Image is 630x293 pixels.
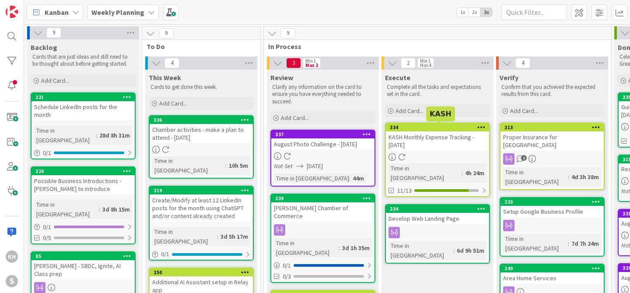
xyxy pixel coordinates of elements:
span: 0 / 1 [43,222,51,232]
div: Time in [GEOGRAPHIC_DATA] [152,227,217,246]
div: 3d 8h 15m [100,205,132,214]
i: Not Set [274,162,293,170]
a: 233Setup Google Business ProfileTime in [GEOGRAPHIC_DATA]:7d 7h 24m [500,197,605,257]
div: 249Area Home Services [500,265,604,284]
p: Clarify any information on the card to ensure you have everything needed to succeed. [272,84,374,105]
div: Chamber activities - make a plan to attend - [DATE] [150,124,253,143]
span: Verify [500,73,518,82]
span: : [453,246,455,255]
div: 233 [500,198,604,206]
div: 85 [31,252,135,260]
a: 239[PERSON_NAME] Chamber of CommerceTime in [GEOGRAPHIC_DATA]:3d 1h 35m0/10/3 [270,194,375,283]
div: 4h 24m [463,168,486,178]
div: Area Home Services [500,272,604,284]
p: Cards to get done this week. [150,84,252,91]
a: 221Schedule LinkedIn posts for the monthTime in [GEOGRAPHIC_DATA]:28d 8h 31m0/1 [31,92,136,159]
span: 0 / 1 [161,250,169,259]
span: Review [270,73,293,82]
div: 234 [386,205,489,213]
div: 221 [31,93,135,101]
div: Time in [GEOGRAPHIC_DATA] [274,173,349,183]
div: 337 [271,131,374,138]
span: 0 / 1 [43,148,51,158]
div: 239 [271,194,374,202]
span: : [225,161,227,170]
div: Setup Google Business Profile [500,206,604,217]
div: Schedule LinkedIn posts for the month [31,101,135,120]
div: 334 [386,124,489,131]
div: 336 [150,116,253,124]
div: [PERSON_NAME] - SBDC, Ignite, AI Class prep [31,260,135,279]
a: 337August Photo Challenge - [DATE]Not Set[DATE]Time in [GEOGRAPHIC_DATA]:44m [270,130,375,187]
div: 221 [35,94,135,100]
div: Time in [GEOGRAPHIC_DATA] [34,200,99,219]
div: 337August Photo Challenge - [DATE] [271,131,374,150]
div: 221Schedule LinkedIn posts for the month [31,93,135,120]
span: 9 [280,28,295,39]
div: Create/Modify at least 12 LinkedIn posts for the month using ChatGPT and/or content already created [150,194,253,222]
span: [DATE] [307,162,323,171]
p: Confirm that you achieved the expected results from this card. [501,84,603,98]
span: : [339,243,340,253]
span: : [568,172,569,182]
span: Execute [385,73,410,82]
span: 3x [480,8,492,17]
div: S [6,275,18,287]
span: 3 [286,58,301,68]
div: Time in [GEOGRAPHIC_DATA] [388,163,462,183]
div: 249 [504,265,604,272]
a: 336Chamber activities - make a plan to attend - [DATE]Time in [GEOGRAPHIC_DATA]:10h 5m [149,115,254,179]
span: Add Card... [41,77,69,85]
a: 234Develop Web Landing PageTime in [GEOGRAPHIC_DATA]:6d 9h 51m [385,204,490,264]
span: : [96,131,97,140]
div: KASH Monthly Expense Tracking - [DATE] [386,131,489,151]
div: 336 [154,117,253,123]
div: 313Proper Insurance for [GEOGRAPHIC_DATA] [500,124,604,151]
div: 239 [275,195,374,201]
div: 4d 3h 38m [569,172,601,182]
span: Add Card... [159,99,187,107]
div: 0/1 [31,148,135,159]
span: 4 [515,58,530,68]
div: 249 [500,265,604,272]
div: KH [6,251,18,263]
p: Complete all the tasks and expectations set in the card. [387,84,488,98]
span: 9 [46,28,61,38]
div: 85 [35,253,135,259]
div: 0/1 [271,260,374,271]
span: 2 [401,58,416,68]
div: 3d 5h 17m [218,232,250,241]
div: 313 [504,124,604,131]
div: 44m [350,173,366,183]
div: Time in [GEOGRAPHIC_DATA] [503,167,568,187]
span: Add Card... [281,114,309,122]
div: 6d 9h 51m [455,246,486,255]
div: 10h 5m [227,161,250,170]
div: 313 [500,124,604,131]
div: Max 2 [305,63,318,67]
div: 3d 1h 35m [340,243,372,253]
a: 313Proper Insurance for [GEOGRAPHIC_DATA]Time in [GEOGRAPHIC_DATA]:4d 3h 38m [500,123,605,190]
div: Proper Insurance for [GEOGRAPHIC_DATA] [500,131,604,151]
span: 11/13 [397,186,412,195]
div: Time in [GEOGRAPHIC_DATA] [503,234,568,253]
span: Add Card... [395,107,423,115]
span: Backlog [31,43,57,52]
div: Possible Business Introductions - [PERSON_NAME] to introduce [31,175,135,194]
div: 326Possible Business Introductions - [PERSON_NAME] to introduce [31,167,135,194]
div: 85[PERSON_NAME] - SBDC, Ignite, AI Class prep [31,252,135,279]
div: 233 [504,199,604,205]
span: 1x [457,8,469,17]
span: 2x [469,8,480,17]
div: Time in [GEOGRAPHIC_DATA] [152,156,225,175]
div: Time in [GEOGRAPHIC_DATA] [274,238,339,258]
span: : [99,205,100,214]
div: 234 [390,206,489,212]
div: Min 1 [305,59,316,63]
div: August Photo Challenge - [DATE] [271,138,374,150]
div: Develop Web Landing Page [386,213,489,224]
div: 219 [154,187,253,194]
h5: KASH [430,109,451,118]
div: [PERSON_NAME] Chamber of Commerce [271,202,374,222]
span: : [217,232,218,241]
